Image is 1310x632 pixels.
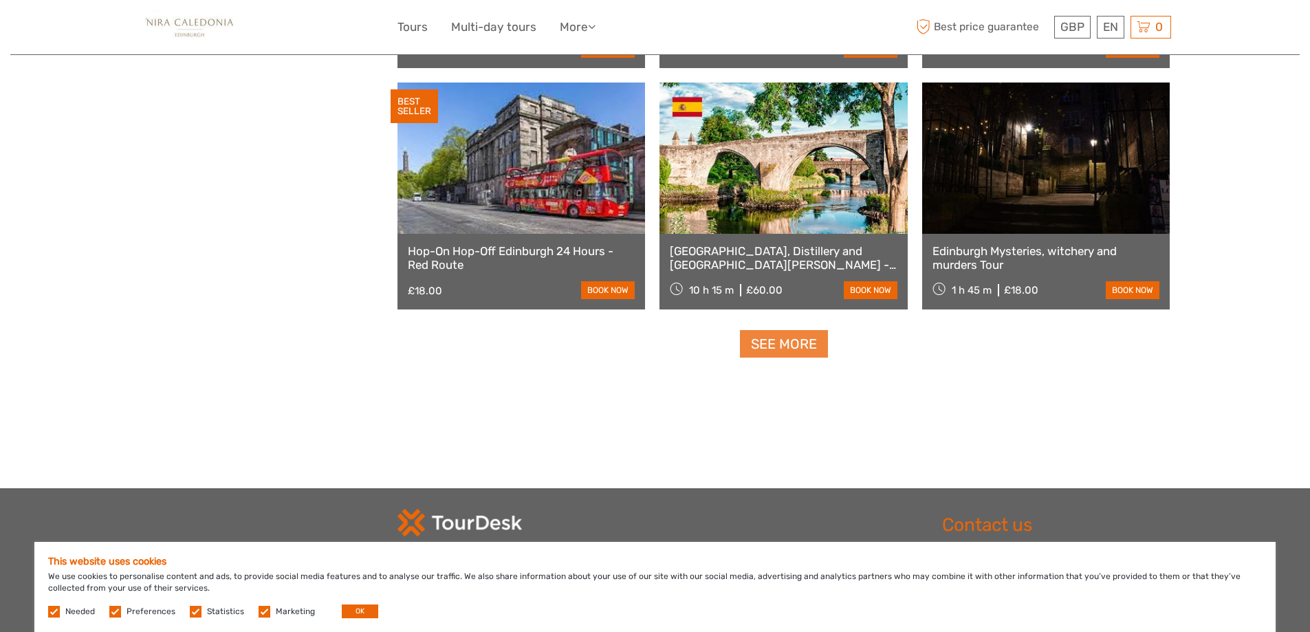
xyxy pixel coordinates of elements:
a: book now [581,281,635,299]
div: EN [1097,16,1124,39]
div: We use cookies to personalise content and ads, to provide social media features and to analyse ou... [34,542,1276,632]
span: 0 [1153,20,1165,34]
img: 677-27257828-3009-4bc4-9cb9-7b3919f144ca_logo_small.jpg [140,10,239,44]
span: 10 h 15 m [689,284,734,296]
div: £60.00 [746,284,783,296]
a: Tours [397,17,428,37]
h2: Contact us [942,514,1171,536]
label: Marketing [276,606,315,618]
a: More [560,17,596,37]
div: £18.00 [408,285,442,297]
a: Multi-day tours [451,17,536,37]
a: Edinburgh Mysteries, witchery and murders Tour [932,244,1160,272]
label: Preferences [127,606,175,618]
button: Open LiveChat chat widget [158,21,175,38]
a: Hop-On Hop-Off Edinburgh 24 Hours - Red Route [408,244,635,272]
h5: This website uses cookies [48,556,1262,567]
a: See more [740,330,828,358]
div: BEST SELLER [391,89,438,124]
label: Statistics [207,606,244,618]
span: GBP [1060,20,1084,34]
p: We're away right now. Please check back later! [19,24,155,35]
a: [GEOGRAPHIC_DATA], Distillery and [GEOGRAPHIC_DATA][PERSON_NAME] - Spanish Tour Guide [670,244,897,272]
div: £18.00 [1004,284,1038,296]
span: 1 h 45 m [952,284,992,296]
a: book now [844,281,897,299]
label: Needed [65,606,95,618]
span: Best price guarantee [913,16,1051,39]
a: book now [1106,281,1159,299]
img: td-logo-white.png [397,509,522,536]
button: OK [342,604,378,618]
